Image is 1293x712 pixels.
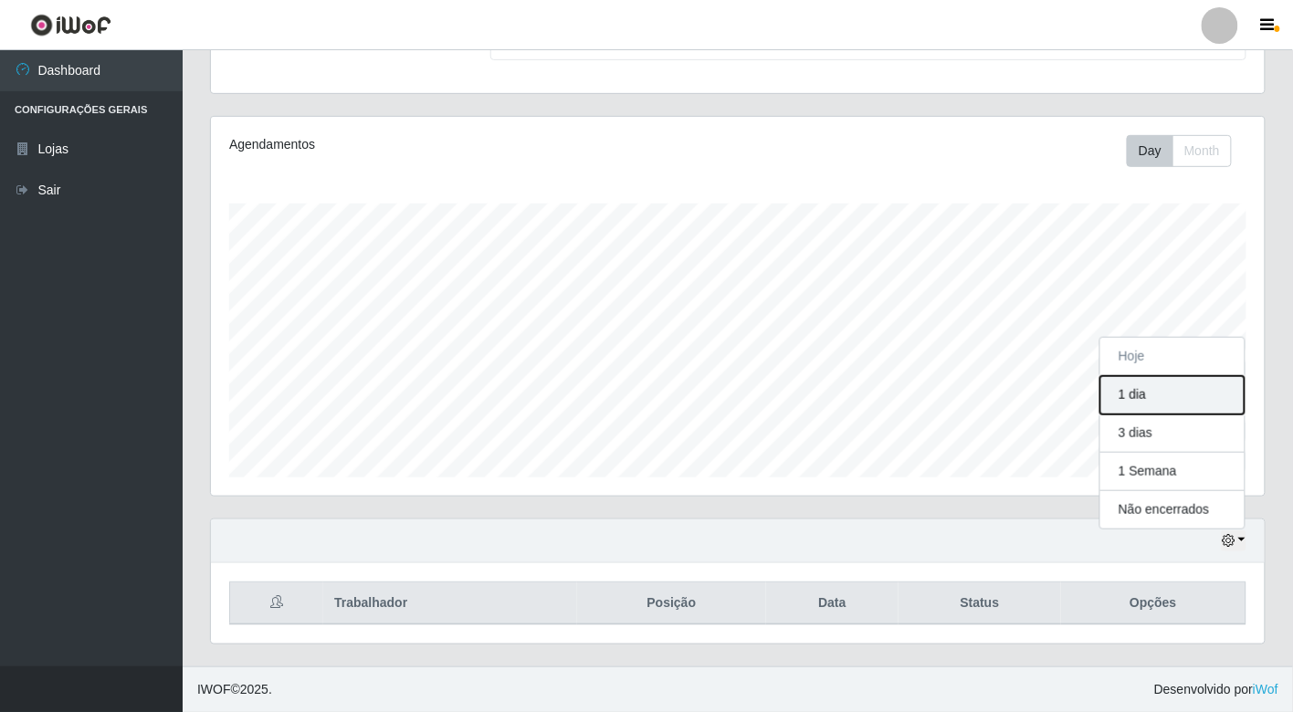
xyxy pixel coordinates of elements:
[197,680,272,699] span: © 2025 .
[30,14,111,37] img: CoreUI Logo
[229,135,637,154] div: Agendamentos
[1127,135,1246,167] div: Toolbar with button groups
[1154,680,1278,699] span: Desenvolvido por
[1100,338,1245,376] button: Hoje
[899,582,1061,625] th: Status
[197,682,231,696] span: IWOF
[1100,491,1245,529] button: Não encerrados
[1253,682,1278,696] a: iWof
[1172,135,1232,167] button: Month
[323,582,577,625] th: Trabalhador
[1127,135,1173,167] button: Day
[577,582,766,625] th: Posição
[766,582,899,625] th: Data
[1100,376,1245,414] button: 1 dia
[1127,135,1232,167] div: First group
[1100,414,1245,453] button: 3 dias
[1061,582,1246,625] th: Opções
[1100,453,1245,491] button: 1 Semana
